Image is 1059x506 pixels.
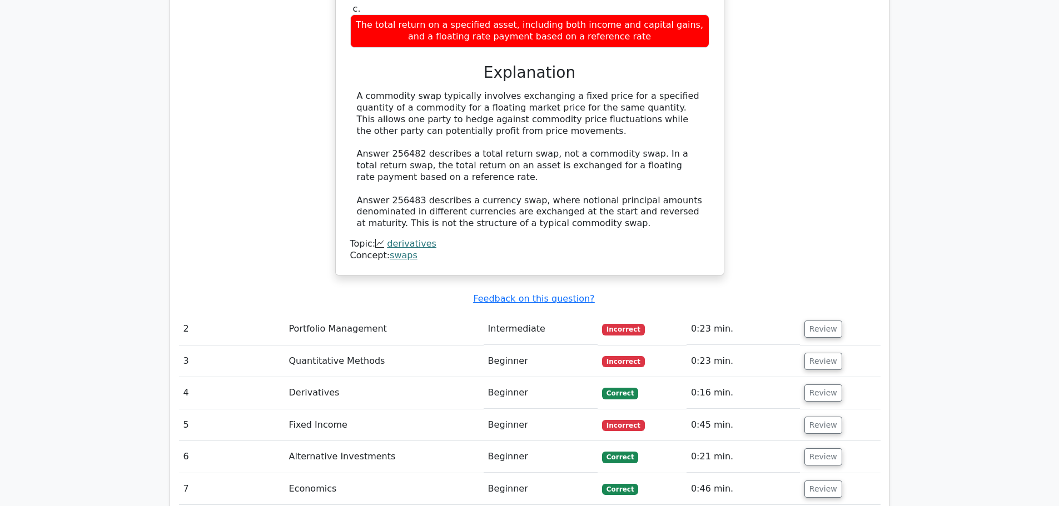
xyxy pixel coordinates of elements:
td: Beginner [484,409,598,441]
td: Beginner [484,473,598,505]
td: Portfolio Management [285,313,484,345]
span: Incorrect [602,356,645,367]
td: Beginner [484,441,598,473]
td: 0:23 min. [687,313,800,345]
td: 5 [179,409,285,441]
td: 2 [179,313,285,345]
h3: Explanation [357,63,703,82]
button: Review [804,417,842,434]
td: Fixed Income [285,409,484,441]
td: 0:23 min. [687,345,800,377]
div: Topic: [350,238,709,250]
span: Incorrect [602,420,645,431]
td: 0:46 min. [687,473,800,505]
span: Correct [602,388,638,399]
td: Economics [285,473,484,505]
a: derivatives [387,238,436,249]
div: A commodity swap typically involves exchanging a fixed price for a specified quantity of a commod... [357,91,703,229]
td: Quantitative Methods [285,345,484,377]
button: Review [804,353,842,370]
td: Beginner [484,345,598,377]
td: 0:16 min. [687,377,800,409]
div: Concept: [350,250,709,262]
span: c. [353,3,361,14]
span: Incorrect [602,324,645,335]
div: The total return on a specified asset, including both income and capital gains, and a floating ra... [350,14,709,48]
td: 0:45 min. [687,409,800,441]
td: 7 [179,473,285,505]
td: 0:21 min. [687,441,800,473]
button: Review [804,448,842,465]
td: Intermediate [484,313,598,345]
button: Review [804,384,842,402]
td: Alternative Investments [285,441,484,473]
td: 3 [179,345,285,377]
span: Correct [602,452,638,463]
td: Derivatives [285,377,484,409]
td: 6 [179,441,285,473]
button: Review [804,320,842,338]
td: 4 [179,377,285,409]
button: Review [804,480,842,498]
a: swaps [390,250,417,260]
a: Feedback on this question? [473,293,594,304]
td: Beginner [484,377,598,409]
span: Correct [602,484,638,495]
